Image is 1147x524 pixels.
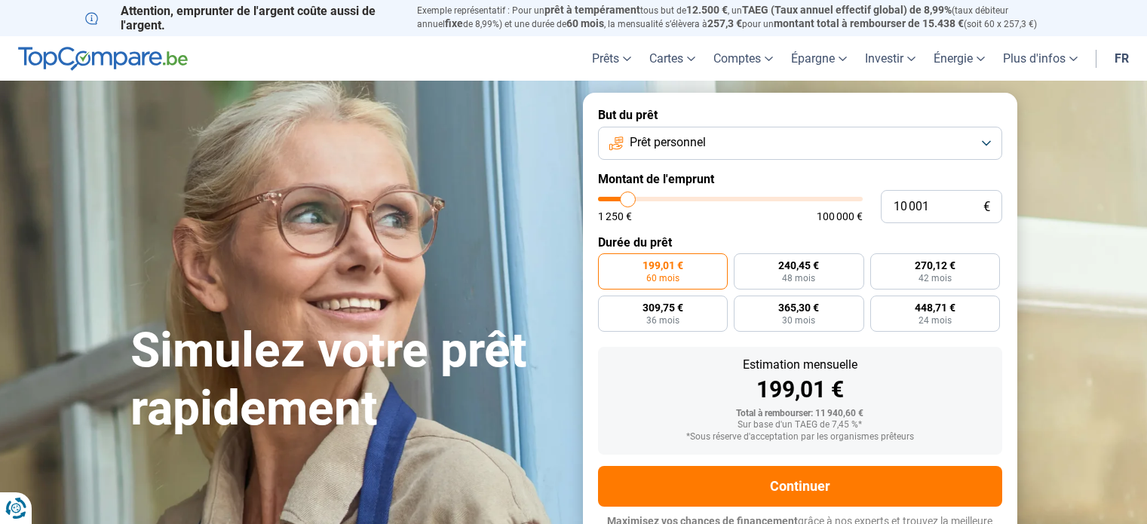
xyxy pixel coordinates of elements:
[630,134,706,151] span: Prêt personnel
[742,4,952,16] span: TAEG (Taux annuel effectif global) de 8,99%
[610,420,990,431] div: Sur base d'un TAEG de 7,45 %*
[782,274,815,283] span: 48 mois
[856,36,925,81] a: Investir
[782,36,856,81] a: Épargne
[915,260,955,271] span: 270,12 €
[610,409,990,419] div: Total à rembourser: 11 940,60 €
[646,274,679,283] span: 60 mois
[640,36,704,81] a: Cartes
[915,302,955,313] span: 448,71 €
[643,302,683,313] span: 309,75 €
[1106,36,1138,81] a: fr
[778,302,819,313] span: 365,30 €
[85,4,399,32] p: Attention, emprunter de l'argent coûte aussi de l'argent.
[18,47,188,71] img: TopCompare
[598,127,1002,160] button: Prêt personnel
[643,260,683,271] span: 199,01 €
[598,172,1002,186] label: Montant de l'emprunt
[598,108,1002,122] label: But du prêt
[544,4,640,16] span: prêt à tempérament
[919,274,952,283] span: 42 mois
[919,316,952,325] span: 24 mois
[566,17,604,29] span: 60 mois
[130,322,565,438] h1: Simulez votre prêt rapidement
[778,260,819,271] span: 240,45 €
[417,4,1063,31] p: Exemple représentatif : Pour un tous but de , un (taux débiteur annuel de 8,99%) et une durée de ...
[583,36,640,81] a: Prêts
[704,36,782,81] a: Comptes
[610,432,990,443] div: *Sous réserve d'acceptation par les organismes prêteurs
[686,4,728,16] span: 12.500 €
[445,17,463,29] span: fixe
[646,316,679,325] span: 36 mois
[610,359,990,371] div: Estimation mensuelle
[925,36,994,81] a: Énergie
[598,235,1002,250] label: Durée du prêt
[707,17,742,29] span: 257,3 €
[610,378,990,401] div: 199,01 €
[782,316,815,325] span: 30 mois
[994,36,1087,81] a: Plus d'infos
[598,211,632,222] span: 1 250 €
[983,201,990,213] span: €
[817,211,863,222] span: 100 000 €
[774,17,964,29] span: montant total à rembourser de 15.438 €
[598,466,1002,507] button: Continuer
